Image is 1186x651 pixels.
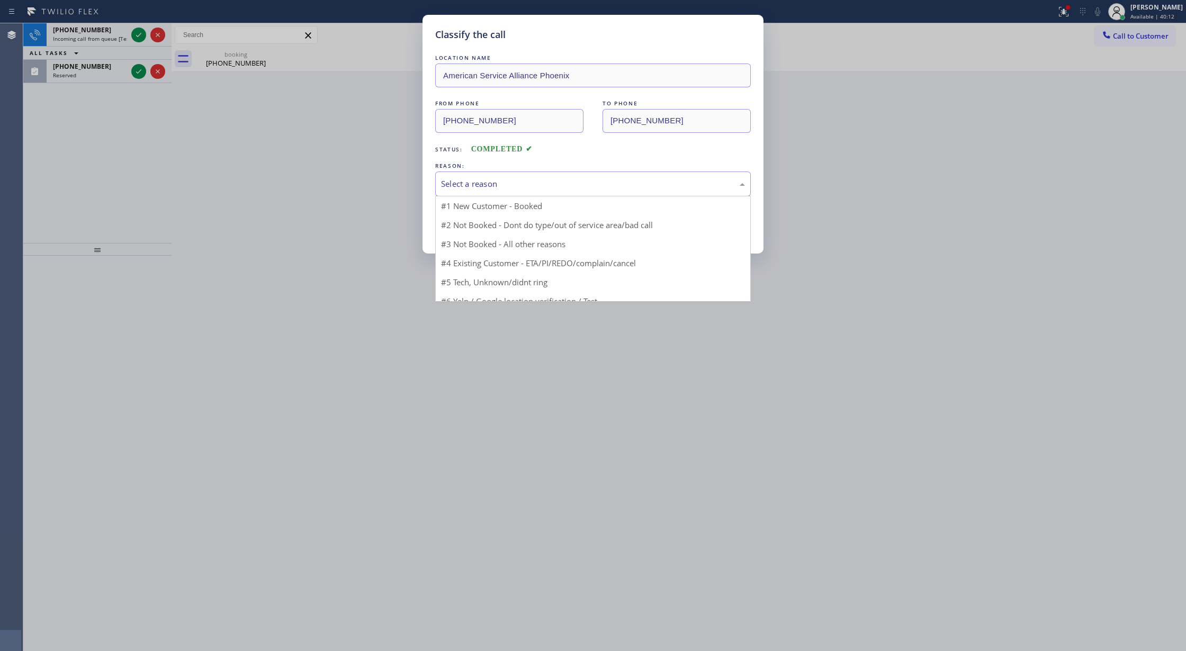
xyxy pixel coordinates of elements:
[436,234,750,254] div: #3 Not Booked - All other reasons
[435,28,506,42] h5: Classify the call
[603,98,751,109] div: TO PHONE
[471,145,533,153] span: COMPLETED
[441,178,745,190] div: Select a reason
[603,109,751,133] input: To phone
[436,273,750,292] div: #5 Tech, Unknown/didnt ring
[436,215,750,234] div: #2 Not Booked - Dont do type/out of service area/bad call
[435,160,751,171] div: REASON:
[436,254,750,273] div: #4 Existing Customer - ETA/PI/REDO/complain/cancel
[435,109,583,133] input: From phone
[436,196,750,215] div: #1 New Customer - Booked
[435,52,751,64] div: LOCATION NAME
[435,98,583,109] div: FROM PHONE
[436,292,750,311] div: #6 Yelp / Google location verification / Test
[435,146,463,153] span: Status:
